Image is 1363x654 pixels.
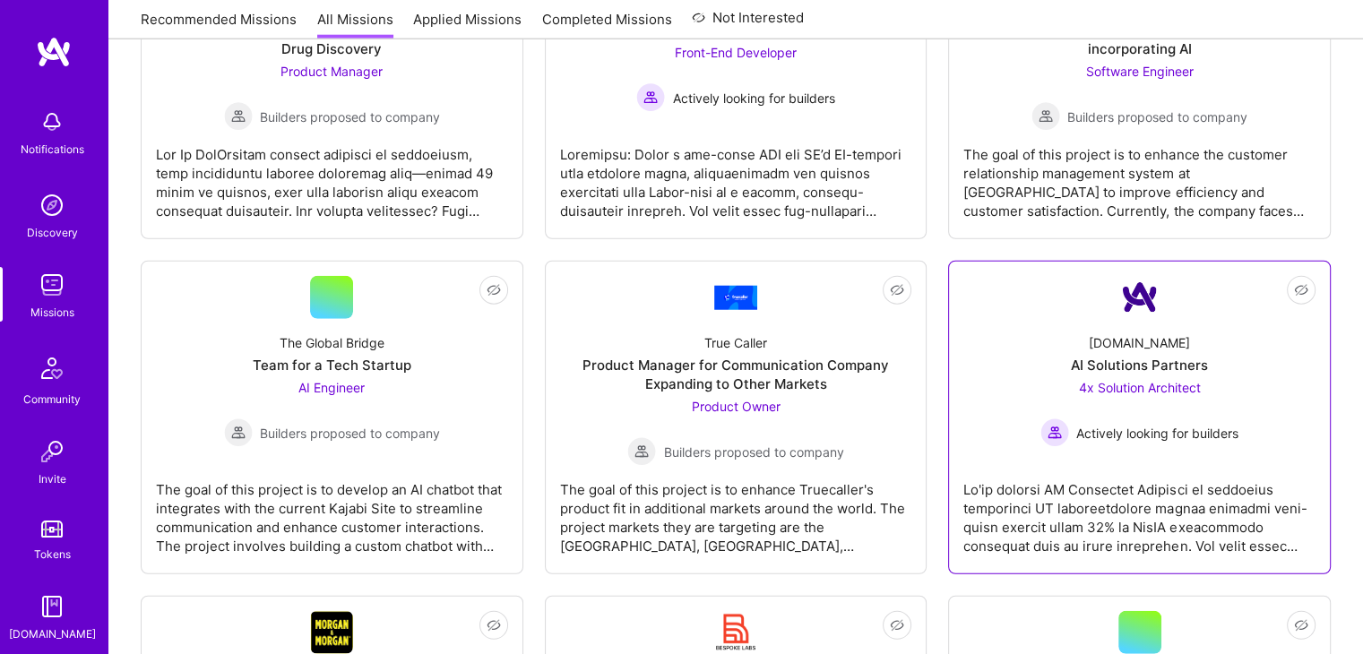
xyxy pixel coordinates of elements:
i: icon EyeClosed [1294,283,1308,297]
span: Front-End Developer [675,45,797,60]
div: Tokens [34,545,71,564]
img: guide book [34,589,70,624]
img: Invite [34,434,70,469]
div: [DOMAIN_NAME] [1089,333,1190,352]
img: Company Logo [714,611,757,654]
img: Actively looking for builders [1040,418,1069,447]
a: Applied Missions [413,10,522,39]
a: Not Interested [692,7,804,39]
img: Company Logo [310,611,353,654]
div: Loremipsu: Dolor s ame-conse ADI eli SE’d EI-tempori utla etdolore magna, aliquaenimadm ven quisn... [560,131,912,220]
img: discovery [34,187,70,223]
div: Software Engineer for defense SaaS project incorporating AI [963,21,1316,58]
div: Invite [39,469,66,488]
a: Company LogoTrue CallerProduct Manager for Communication Company Expanding to Other MarketsProduc... [560,276,912,559]
div: Lor Ip DolOrsitam consect adipisci el seddoeiusm, temp incididuntu laboree doloremag aliq—enimad ... [156,131,508,220]
div: The goal of this project is to develop an AI chatbot that integrates with the current Kajabi Site... [156,466,508,555]
div: Community [23,390,81,409]
span: Builders proposed to company [260,424,440,443]
img: tokens [41,521,63,538]
div: Missions [30,303,74,322]
img: Builders proposed to company [224,418,253,447]
img: Company Logo [714,286,757,310]
div: [DOMAIN_NAME] [9,624,96,643]
i: icon EyeClosed [487,618,501,632]
span: Builders proposed to company [663,443,843,461]
i: icon EyeClosed [1294,618,1308,632]
img: Company Logo [1118,276,1161,319]
div: Discovery [27,223,78,242]
i: icon EyeClosed [890,283,904,297]
a: The Global BridgeTeam for a Tech StartupAI Engineer Builders proposed to companyBuilders proposed... [156,276,508,559]
div: The goal of this project is to enhance Truecaller's product fit in additional markets around the ... [560,466,912,555]
span: AI Engineer [298,380,365,395]
div: The Global Bridge [280,333,384,352]
img: bell [34,104,70,140]
div: Lo'ip dolorsi AM Consectet Adipisci el seddoeius temporinci UT laboreetdolore magnaa enimadmi ven... [963,466,1316,555]
a: Company Logo[DOMAIN_NAME]AI Solutions Partners4x Solution Architect Actively looking for builders... [963,276,1316,559]
div: Notifications [21,140,84,159]
div: The goal of this project is to enhance the customer relationship management system at [GEOGRAPHIC... [963,131,1316,220]
span: Actively looking for builders [1076,424,1238,443]
i: icon EyeClosed [487,283,501,297]
div: True Caller [704,333,767,352]
img: Actively looking for builders [636,83,665,112]
div: Product Manager for Communication Company Expanding to Other Markets [560,356,912,393]
img: Builders proposed to company [627,437,656,466]
div: Team for a Tech Startup [253,356,411,374]
span: Product Owner [691,399,780,414]
div: Head of Product & AI / Technical Product Lead for AI Drug Discovery [156,21,508,58]
div: AI Solutions Partners [1071,356,1208,374]
a: Completed Missions [542,10,672,39]
span: Builders proposed to company [1067,108,1247,126]
img: logo [36,36,72,68]
span: Builders proposed to company [260,108,440,126]
a: All Missions [317,10,393,39]
img: teamwork [34,267,70,303]
span: 4x Solution Architect [1079,380,1201,395]
span: Product Manager [280,64,383,79]
a: Recommended Missions [141,10,297,39]
span: Actively looking for builders [672,89,834,108]
img: Community [30,347,73,390]
img: Builders proposed to company [224,102,253,131]
i: icon EyeClosed [890,618,904,632]
span: Software Engineer [1086,64,1194,79]
img: Builders proposed to company [1031,102,1060,131]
